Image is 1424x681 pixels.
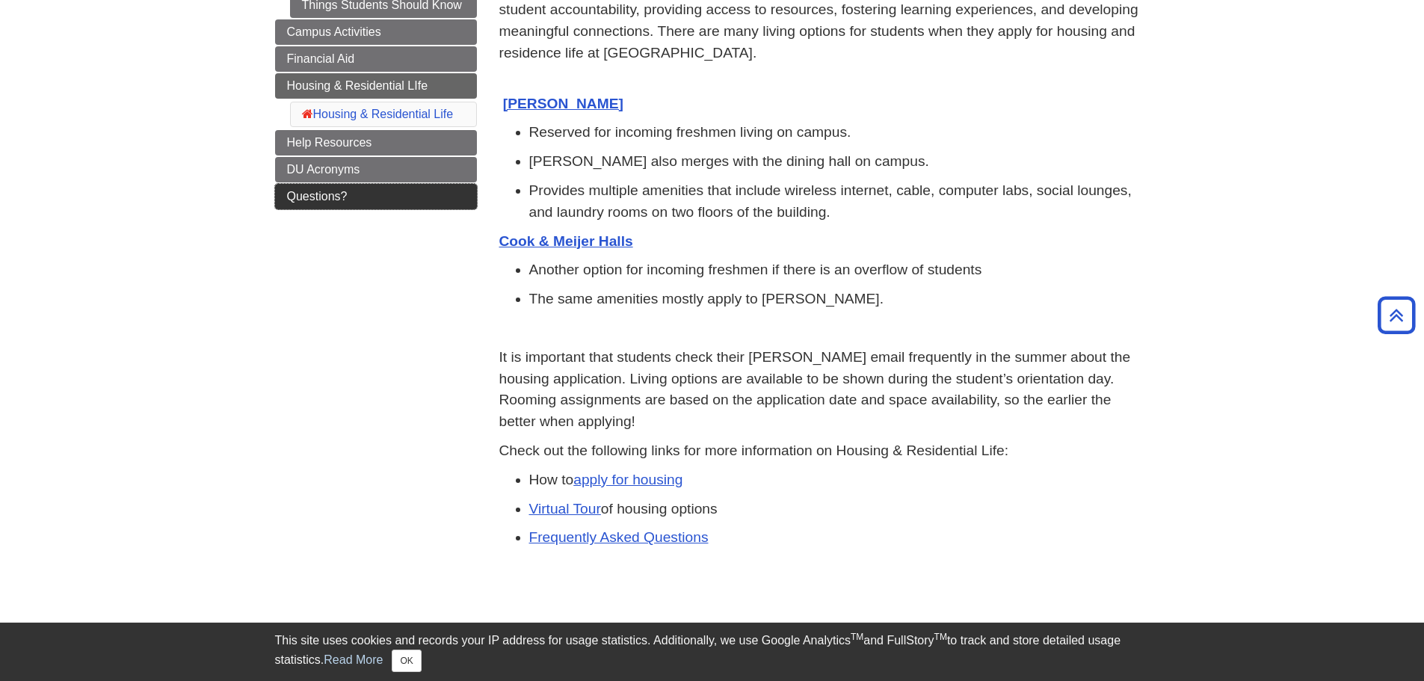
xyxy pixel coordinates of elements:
[529,469,1150,491] p: How to
[529,122,1150,144] p: Reserved for incoming freshmen living on campus.
[529,499,1150,520] p: of housing options
[499,440,1150,462] p: Check out the following links for more information on Housing & Residential Life:
[934,632,947,642] sup: TM
[287,136,372,149] span: Help Resources
[275,130,477,155] a: Help Resources
[275,184,477,209] a: Questions?
[529,259,1150,281] p: Another option for incoming freshmen if there is an overflow of students
[275,632,1150,672] div: This site uses cookies and records your IP address for usage statistics. Additionally, we use Goo...
[529,289,1150,310] p: The same amenities mostly apply to [PERSON_NAME].
[529,501,601,517] a: Virtual Tour
[392,650,421,672] button: Close
[529,151,1150,173] p: [PERSON_NAME] also merges with the dining hall on campus.
[287,79,428,92] span: Housing & Residential LIfe
[529,529,709,545] a: Frequently Asked Questions
[851,632,863,642] sup: TM
[287,25,381,38] span: Campus Activities
[275,46,477,72] a: Financial Aid
[287,190,348,203] span: Questions?
[573,472,682,487] a: apply for housing
[287,163,360,176] span: DU Acronyms
[302,108,454,120] a: Housing & Residential Life
[529,180,1150,224] p: Provides multiple amenities that include wireless internet, cable, computer labs, social lounges,...
[275,19,477,45] a: Campus Activities
[499,347,1150,433] p: It is important that students check their [PERSON_NAME] email frequently in the summer about the ...
[499,233,633,249] a: Cook & Meijer Halls
[287,52,355,65] span: Financial Aid
[275,157,477,182] a: DU Acronyms
[324,653,383,666] a: Read More
[275,73,477,99] a: Housing & Residential LIfe
[1372,305,1420,325] a: Back to Top
[503,96,623,111] a: [PERSON_NAME]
